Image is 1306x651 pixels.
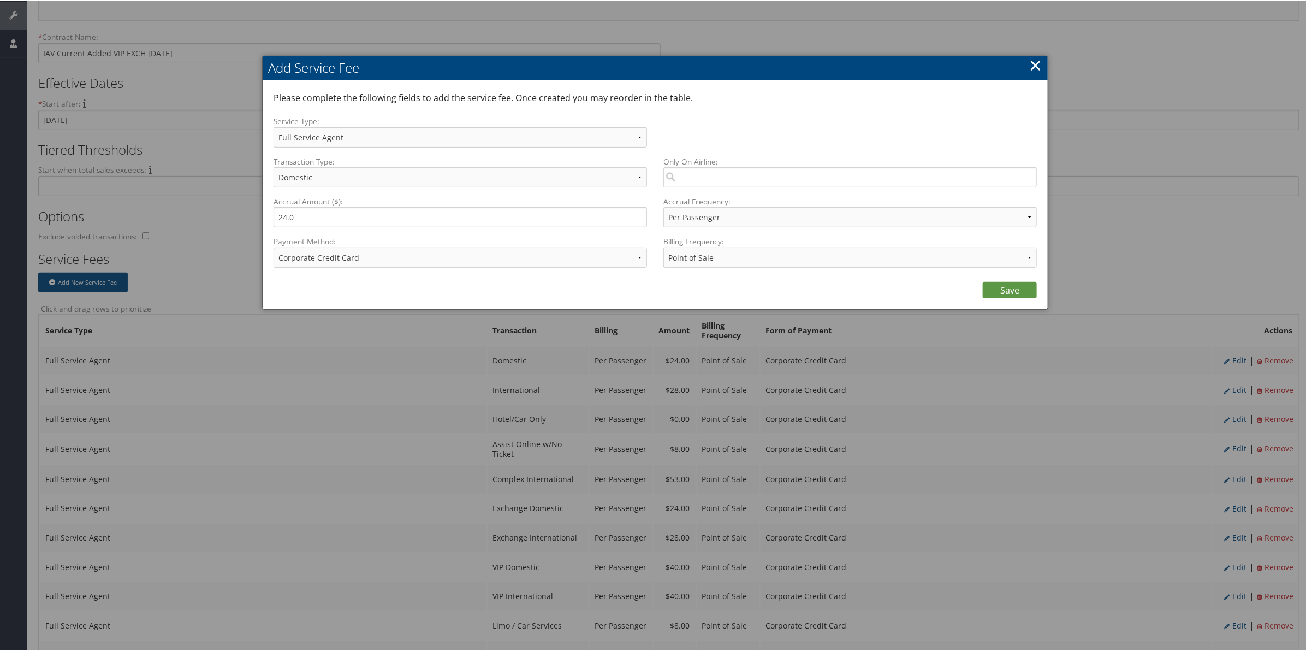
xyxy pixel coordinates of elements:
label: Accrual Amount ($): [274,195,647,206]
label: Payment Method: [274,235,647,246]
label: Accrual Frequency : [663,195,731,206]
label: Service Type: [274,115,647,126]
p: Please complete the following fields to add the service fee. Once created you may reorder in the ... [274,90,1029,104]
a: Save [983,281,1037,297]
label: Transaction Type: [274,155,647,166]
a: × [1029,53,1042,75]
label: Only On Airline: [663,155,1037,166]
label: Billing Frequency: [663,235,724,246]
h2: Add Service Fee [263,55,1048,79]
